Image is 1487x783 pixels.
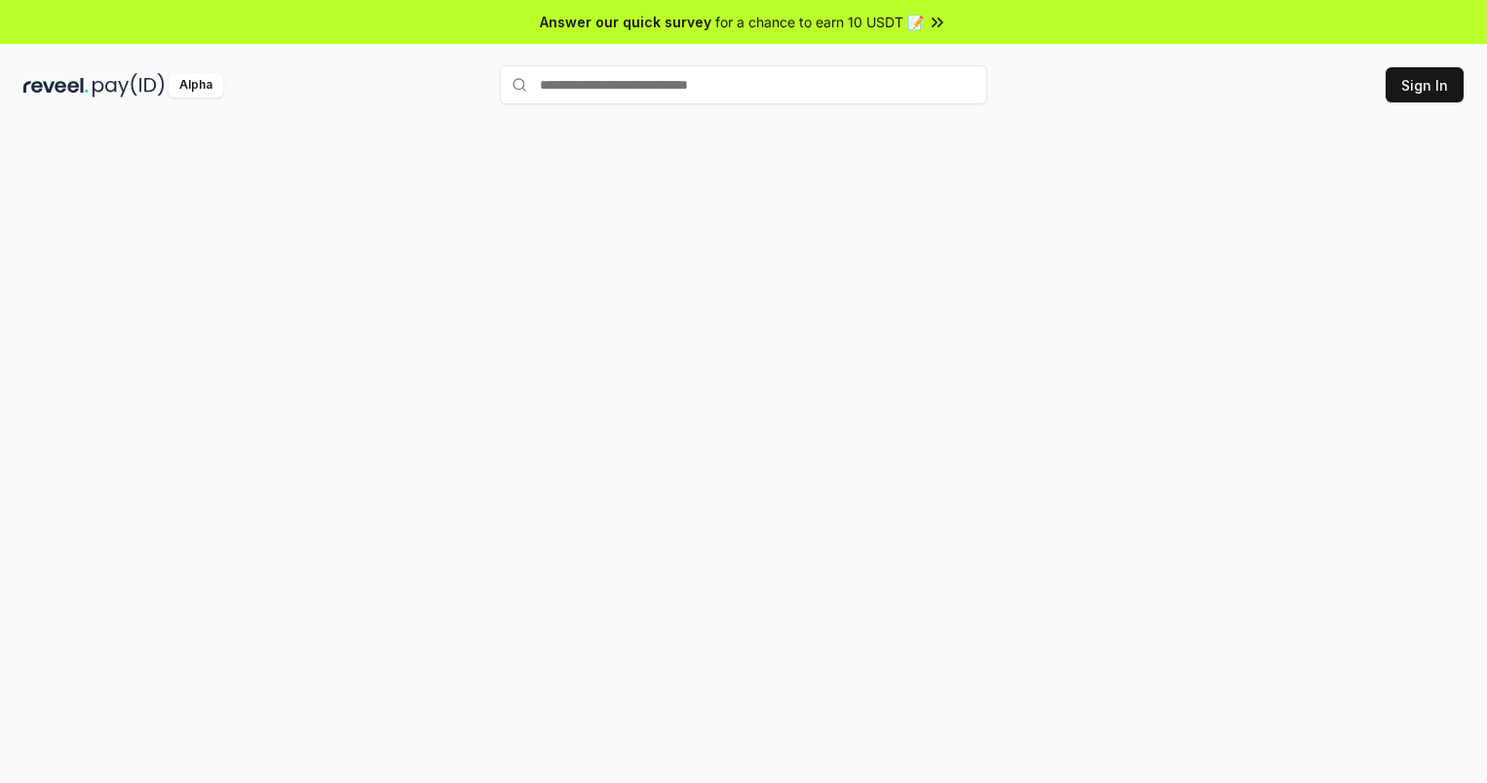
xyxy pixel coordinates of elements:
img: reveel_dark [23,73,89,98]
img: pay_id [93,73,165,98]
button: Sign In [1386,67,1464,102]
span: Answer our quick survey [540,12,711,32]
div: Alpha [169,73,223,98]
span: for a chance to earn 10 USDT 📝 [715,12,924,32]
